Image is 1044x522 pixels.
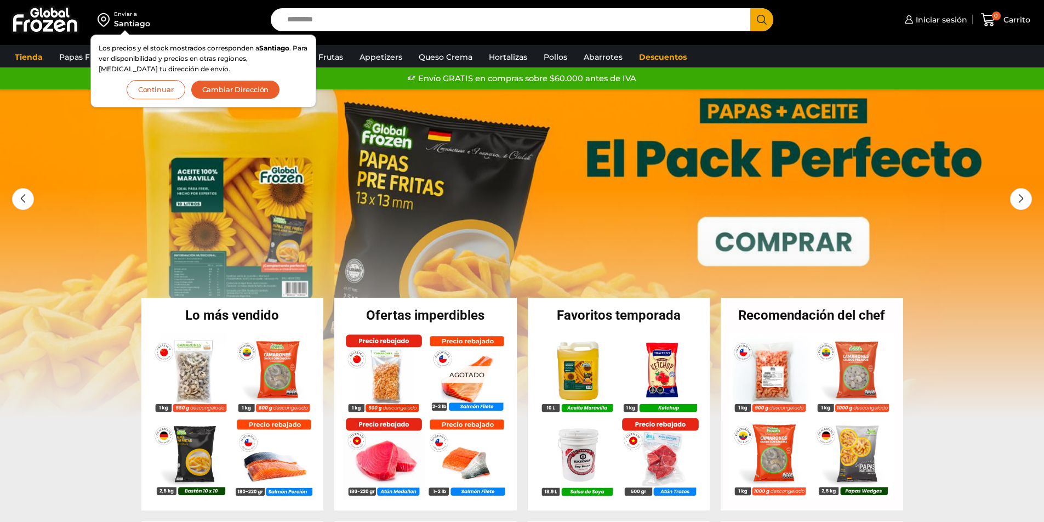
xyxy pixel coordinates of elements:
[114,18,150,29] div: Santiago
[1010,188,1032,210] div: Next slide
[992,12,1001,20] span: 0
[913,14,967,25] span: Iniciar sesión
[634,47,692,67] a: Descuentos
[12,188,34,210] div: Previous slide
[578,47,628,67] a: Abarrotes
[98,10,114,29] img: address-field-icon.svg
[442,366,492,383] p: Agotado
[9,47,48,67] a: Tienda
[334,309,517,322] h2: Ofertas imperdibles
[54,47,112,67] a: Papas Fritas
[141,309,324,322] h2: Lo más vendido
[114,10,150,18] div: Enviar a
[902,9,967,31] a: Iniciar sesión
[978,7,1033,33] a: 0 Carrito
[528,309,710,322] h2: Favoritos temporada
[1001,14,1030,25] span: Carrito
[721,309,903,322] h2: Recomendación del chef
[99,43,308,75] p: Los precios y el stock mostrados corresponden a . Para ver disponibilidad y precios en otras regi...
[127,80,185,99] button: Continuar
[538,47,573,67] a: Pollos
[259,44,289,52] strong: Santiago
[354,47,408,67] a: Appetizers
[413,47,478,67] a: Queso Crema
[483,47,533,67] a: Hortalizas
[191,80,281,99] button: Cambiar Dirección
[750,8,773,31] button: Search button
